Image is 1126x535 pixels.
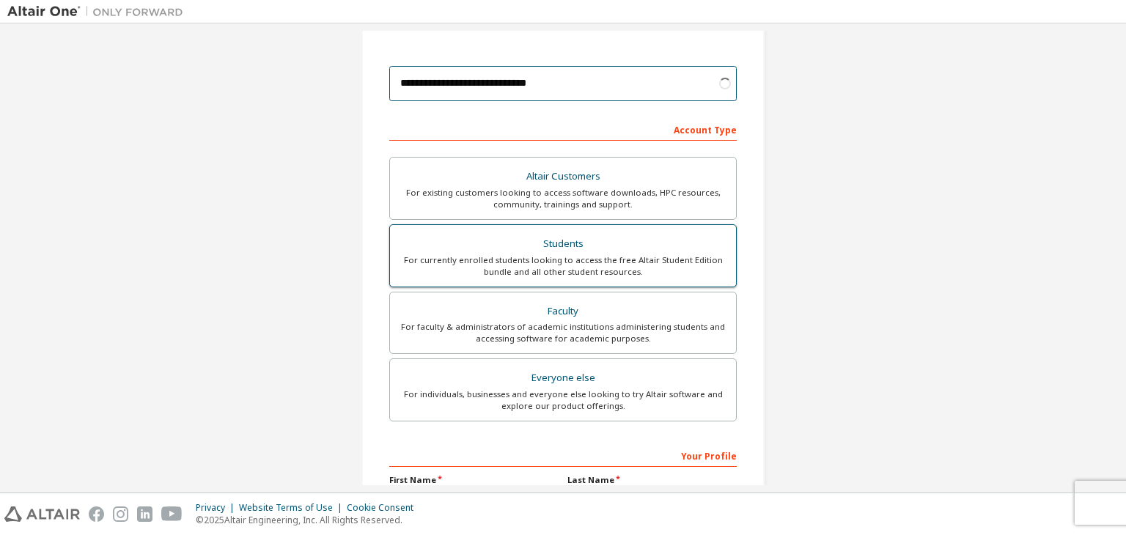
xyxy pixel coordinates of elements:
div: Account Type [389,117,737,141]
div: Faculty [399,301,727,322]
div: Website Terms of Use [239,502,347,514]
img: facebook.svg [89,506,104,522]
img: instagram.svg [113,506,128,522]
label: First Name [389,474,559,486]
div: For faculty & administrators of academic institutions administering students and accessing softwa... [399,321,727,344]
div: Students [399,234,727,254]
div: Your Profile [389,443,737,467]
img: altair_logo.svg [4,506,80,522]
div: For individuals, businesses and everyone else looking to try Altair software and explore our prod... [399,388,727,412]
p: © 2025 Altair Engineering, Inc. All Rights Reserved. [196,514,422,526]
div: Cookie Consent [347,502,422,514]
img: linkedin.svg [137,506,152,522]
img: Altair One [7,4,191,19]
div: For existing customers looking to access software downloads, HPC resources, community, trainings ... [399,187,727,210]
div: Privacy [196,502,239,514]
label: Last Name [567,474,737,486]
div: Altair Customers [399,166,727,187]
img: youtube.svg [161,506,183,522]
div: Everyone else [399,368,727,388]
div: For currently enrolled students looking to access the free Altair Student Edition bundle and all ... [399,254,727,278]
